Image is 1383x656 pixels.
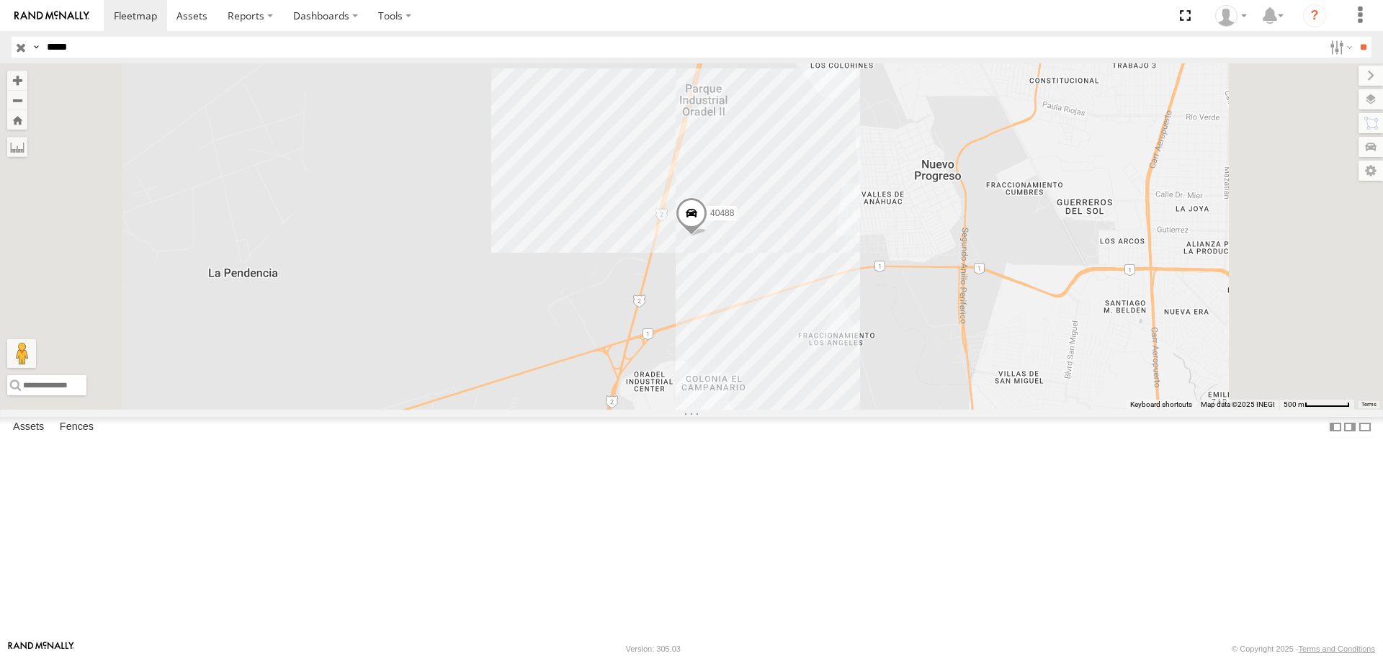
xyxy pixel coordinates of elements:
div: Version: 305.03 [626,644,681,653]
img: rand-logo.svg [14,11,89,21]
button: Map Scale: 500 m per 59 pixels [1279,400,1354,410]
span: 500 m [1284,400,1304,408]
label: Map Settings [1359,161,1383,181]
div: © Copyright 2025 - [1232,644,1375,653]
label: Assets [6,418,51,438]
button: Drag Pegman onto the map to open Street View [7,339,36,368]
label: Dock Summary Table to the Left [1328,417,1343,438]
span: 40488 [710,208,734,218]
button: Zoom in [7,71,27,90]
span: Map data ©2025 INEGI [1201,400,1275,408]
a: Visit our Website [8,642,74,656]
label: Hide Summary Table [1358,417,1372,438]
label: Search Query [30,37,42,58]
a: Terms [1361,401,1377,407]
button: Zoom Home [7,110,27,130]
div: Caseta Laredo TX [1210,5,1252,27]
label: Dock Summary Table to the Right [1343,417,1357,438]
button: Keyboard shortcuts [1130,400,1192,410]
a: Terms and Conditions [1299,644,1375,653]
label: Fences [53,418,101,438]
button: Zoom out [7,90,27,110]
label: Search Filter Options [1324,37,1355,58]
i: ? [1303,4,1326,27]
label: Measure [7,137,27,157]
